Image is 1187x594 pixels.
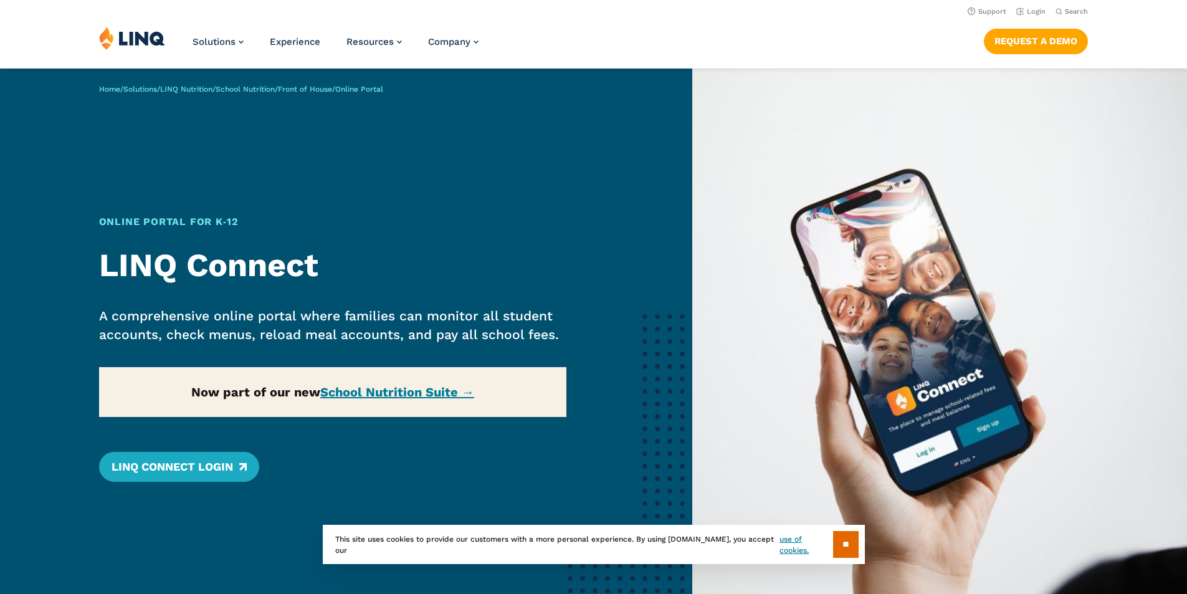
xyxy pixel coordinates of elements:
strong: LINQ Connect [99,246,318,284]
a: Request a Demo [984,29,1088,54]
img: LINQ | K‑12 Software [99,26,165,50]
a: Login [1016,7,1046,16]
a: Front of House [278,85,332,93]
button: Open Search Bar [1056,7,1088,16]
a: Solutions [193,36,244,47]
p: A comprehensive online portal where families can monitor all student accounts, check menus, reloa... [99,307,567,344]
a: School Nutrition Suite → [320,385,474,400]
span: Solutions [193,36,236,47]
span: / / / / / [99,85,383,93]
span: Company [428,36,470,47]
strong: Now part of our new [191,385,474,400]
nav: Button Navigation [984,26,1088,54]
a: LINQ Connect Login [99,452,259,482]
a: use of cookies. [779,534,832,556]
span: Resources [346,36,394,47]
a: Company [428,36,479,47]
h1: Online Portal for K‑12 [99,214,567,229]
div: This site uses cookies to provide our customers with a more personal experience. By using [DOMAIN... [323,525,865,564]
a: School Nutrition [216,85,275,93]
a: Solutions [123,85,157,93]
a: Support [968,7,1006,16]
span: Search [1065,7,1088,16]
a: Resources [346,36,402,47]
a: Experience [270,36,320,47]
nav: Primary Navigation [193,26,479,67]
span: Online Portal [335,85,383,93]
a: LINQ Nutrition [160,85,212,93]
a: Home [99,85,120,93]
